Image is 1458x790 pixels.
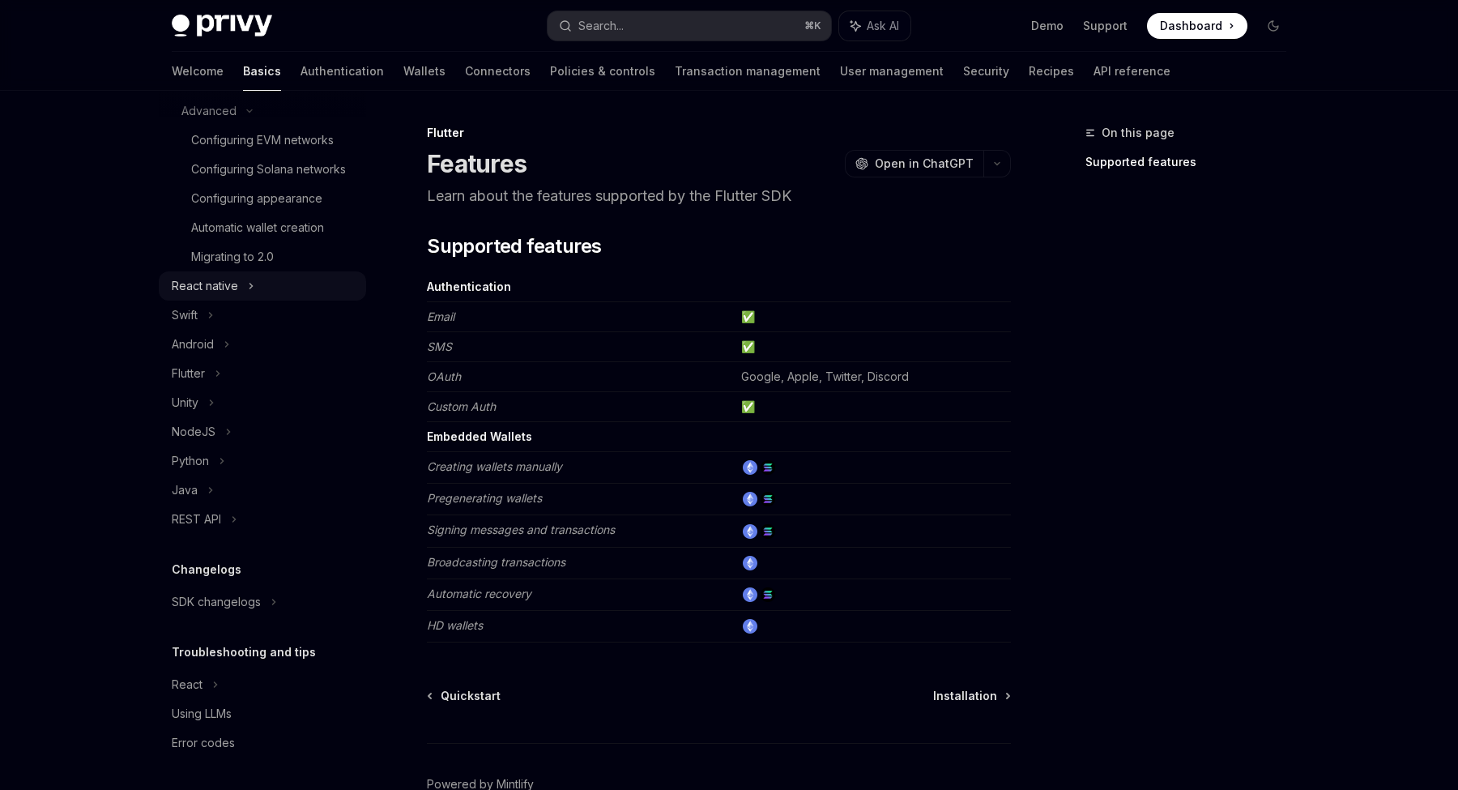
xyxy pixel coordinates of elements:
[427,429,532,443] strong: Embedded Wallets
[172,393,198,412] div: Unity
[427,369,461,383] em: OAuth
[839,11,910,41] button: Ask AI
[735,332,1011,362] td: ✅
[1029,52,1074,91] a: Recipes
[427,555,565,569] em: Broadcasting transactions
[761,524,775,539] img: solana.png
[427,491,542,505] em: Pregenerating wallets
[845,150,983,177] button: Open in ChatGPT
[427,310,454,323] em: Email
[172,451,209,471] div: Python
[172,733,235,753] div: Error codes
[172,592,261,612] div: SDK changelogs
[191,160,346,179] div: Configuring Solana networks
[465,52,531,91] a: Connectors
[172,15,272,37] img: dark logo
[172,704,232,724] div: Using LLMs
[761,492,775,506] img: solana.png
[159,155,366,184] a: Configuring Solana networks
[159,728,366,758] a: Error codes
[159,242,366,271] a: Migrating to 2.0
[761,587,775,602] img: solana.png
[743,619,757,634] img: ethereum.png
[933,688,997,704] span: Installation
[735,392,1011,422] td: ✅
[548,11,831,41] button: Search...⌘K
[159,126,366,155] a: Configuring EVM networks
[743,492,757,506] img: ethereum.png
[963,52,1009,91] a: Security
[191,189,322,208] div: Configuring appearance
[427,339,452,353] em: SMS
[301,52,384,91] a: Authentication
[804,19,821,32] span: ⌘ K
[427,280,511,293] strong: Authentication
[172,643,316,662] h5: Troubleshooting and tips
[427,459,562,473] em: Creating wallets manually
[761,460,775,475] img: solana.png
[550,52,655,91] a: Policies & controls
[1083,18,1128,34] a: Support
[172,675,202,694] div: React
[172,305,198,325] div: Swift
[191,130,334,150] div: Configuring EVM networks
[159,184,366,213] a: Configuring appearance
[427,149,526,178] h1: Features
[875,156,974,172] span: Open in ChatGPT
[1260,13,1286,39] button: Toggle dark mode
[675,52,821,91] a: Transaction management
[427,587,531,600] em: Automatic recovery
[428,688,501,704] a: Quickstart
[840,52,944,91] a: User management
[191,218,324,237] div: Automatic wallet creation
[735,362,1011,392] td: Google, Apple, Twitter, Discord
[578,16,624,36] div: Search...
[1147,13,1247,39] a: Dashboard
[427,185,1011,207] p: Learn about the features supported by the Flutter SDK
[427,125,1011,141] div: Flutter
[172,52,224,91] a: Welcome
[1160,18,1222,34] span: Dashboard
[743,460,757,475] img: ethereum.png
[159,213,366,242] a: Automatic wallet creation
[427,523,615,536] em: Signing messages and transactions
[743,556,757,570] img: ethereum.png
[867,18,899,34] span: Ask AI
[1085,149,1299,175] a: Supported features
[933,688,1009,704] a: Installation
[1102,123,1174,143] span: On this page
[159,699,366,728] a: Using LLMs
[172,560,241,579] h5: Changelogs
[1093,52,1170,91] a: API reference
[172,480,198,500] div: Java
[172,335,214,354] div: Android
[743,587,757,602] img: ethereum.png
[735,302,1011,332] td: ✅
[172,422,215,442] div: NodeJS
[191,247,274,267] div: Migrating to 2.0
[172,510,221,529] div: REST API
[172,276,238,296] div: React native
[427,233,601,259] span: Supported features
[403,52,446,91] a: Wallets
[441,688,501,704] span: Quickstart
[1031,18,1064,34] a: Demo
[427,399,496,413] em: Custom Auth
[743,524,757,539] img: ethereum.png
[172,364,205,383] div: Flutter
[243,52,281,91] a: Basics
[427,618,483,632] em: HD wallets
